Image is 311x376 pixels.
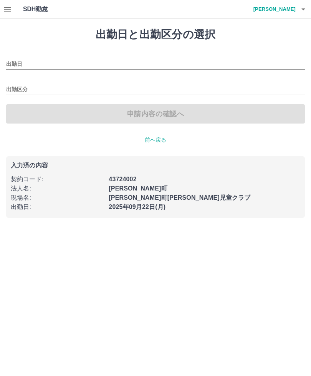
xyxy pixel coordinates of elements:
[11,202,104,212] p: 出勤日 :
[109,194,250,201] b: [PERSON_NAME]町[PERSON_NAME]児童クラブ
[11,162,300,169] p: 入力済の内容
[109,204,165,210] b: 2025年09月22日(月)
[11,175,104,184] p: 契約コード :
[109,176,136,182] b: 43724002
[6,28,305,41] h1: 出勤日と出勤区分の選択
[11,184,104,193] p: 法人名 :
[109,185,167,192] b: [PERSON_NAME]町
[11,193,104,202] p: 現場名 :
[6,136,305,144] p: 前へ戻る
